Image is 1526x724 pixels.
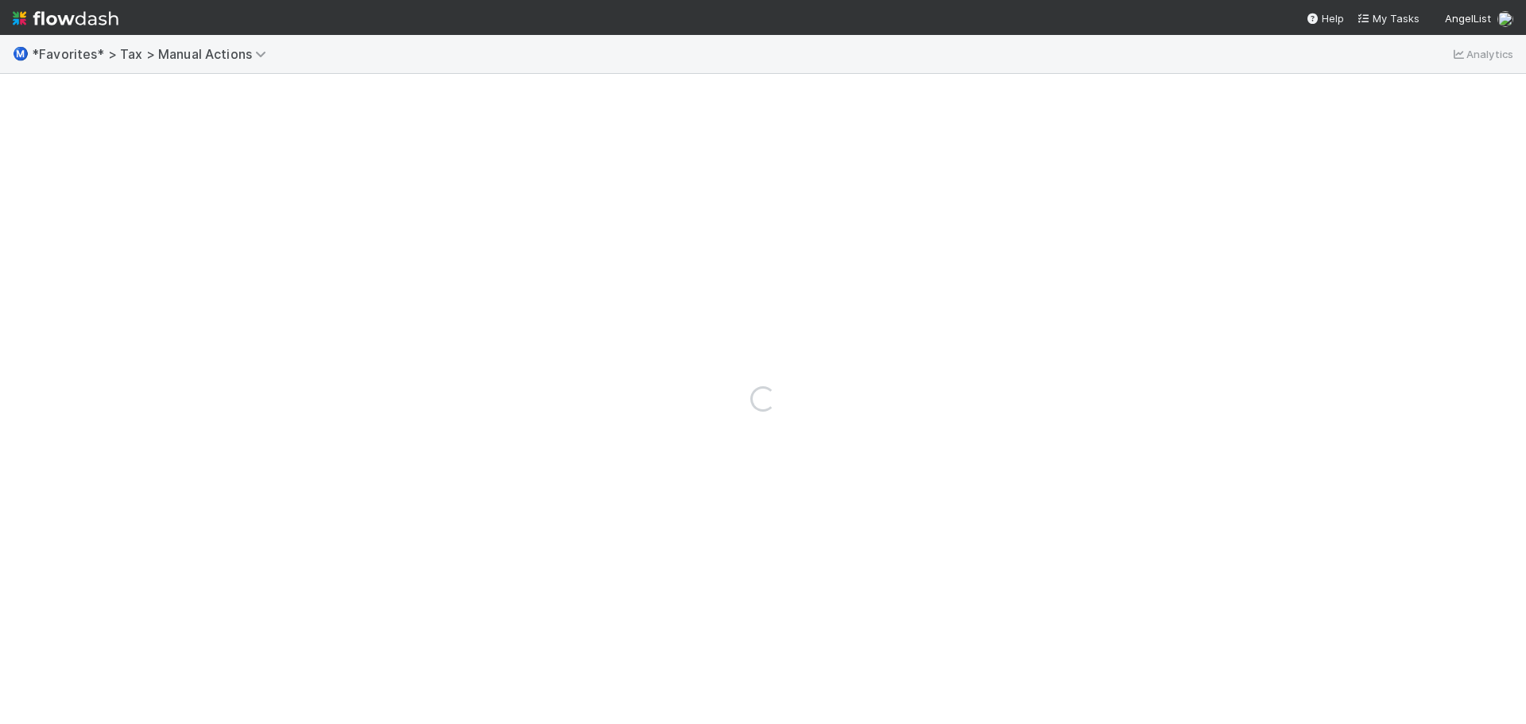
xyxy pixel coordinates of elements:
[1497,11,1513,27] img: avatar_cfa6ccaa-c7d9-46b3-b608-2ec56ecf97ad.png
[1450,45,1513,64] a: Analytics
[32,46,274,62] span: *Favorites* > Tax > Manual Actions
[13,5,118,32] img: logo-inverted-e16ddd16eac7371096b0.svg
[1357,10,1419,26] a: My Tasks
[1357,12,1419,25] span: My Tasks
[1306,10,1344,26] div: Help
[1445,12,1491,25] span: AngelList
[13,47,29,60] span: Ⓜ️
